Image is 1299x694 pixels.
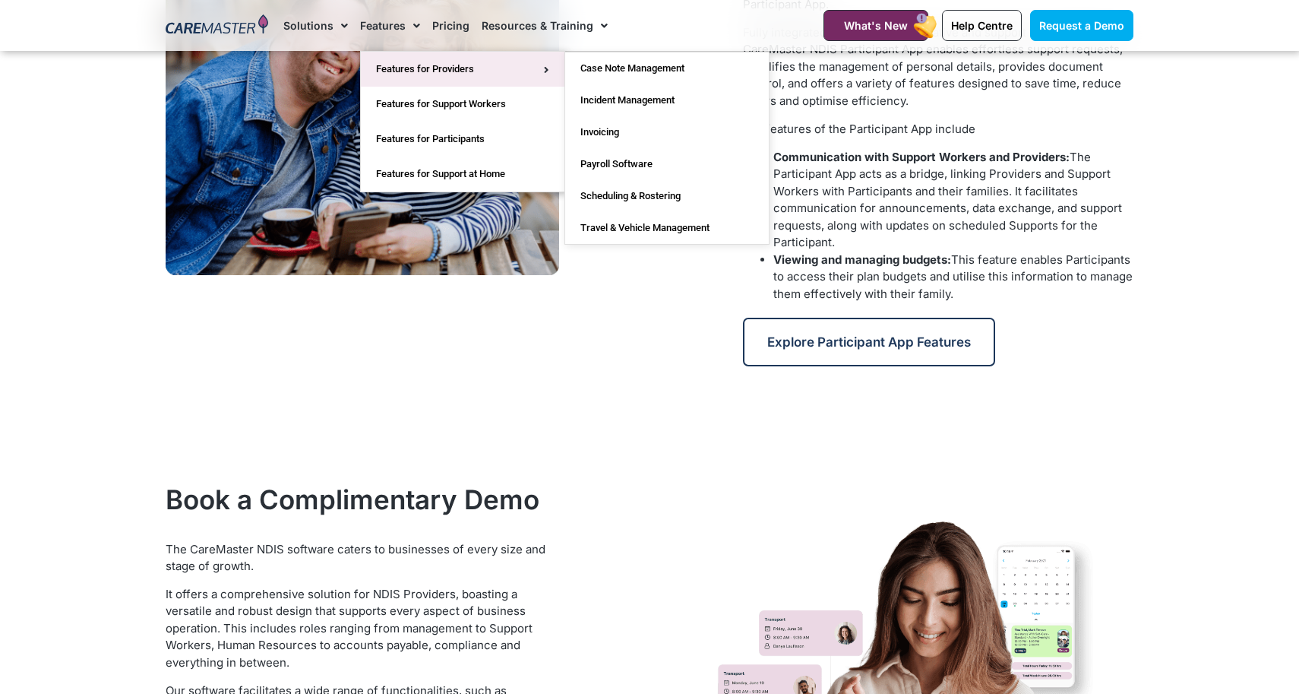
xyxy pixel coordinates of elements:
[166,483,556,515] h2: Book a Complimentary Demo
[773,252,1133,301] span: This feature enables Participants to access their plan budgets and utilise this information to ma...
[823,10,928,41] a: What's New
[743,122,975,136] span: Key features of the Participant App include
[844,19,908,32] span: What's New
[951,19,1013,32] span: Help Centre
[565,52,769,84] a: Case Note Management
[565,116,769,148] a: Invoicing
[166,542,545,574] span: The CareMaster NDIS software caters to businesses of every size and stage of growth.
[743,318,995,366] a: Explore Participant App Features
[564,52,770,245] ul: Features for Providers
[565,212,769,244] a: Travel & Vehicle Management
[767,334,971,350] span: Explore Participant App Features
[1039,19,1124,32] span: Request a Demo
[361,157,564,192] a: Features for Support at Home
[743,25,1130,108] span: Fully integrated with both administrative and support functionalities, the CareMaster NDIS Partic...
[166,14,268,37] img: CareMaster Logo
[360,51,565,192] ul: Features
[942,10,1022,41] a: Help Centre
[773,150,1070,164] b: Communication with Support Workers and Providers:
[361,122,564,157] a: Features for Participants
[361,52,564,87] a: Features for Providers
[565,148,769,180] a: Payroll Software
[565,84,769,116] a: Incident Management
[361,87,564,122] a: Features for Support Workers
[773,252,951,267] b: Viewing and managing budgets:
[166,587,533,670] span: It offers a comprehensive solution for NDIS Providers, boasting a versatile and robust design tha...
[565,180,769,212] a: Scheduling & Rostering
[1030,10,1133,41] a: Request a Demo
